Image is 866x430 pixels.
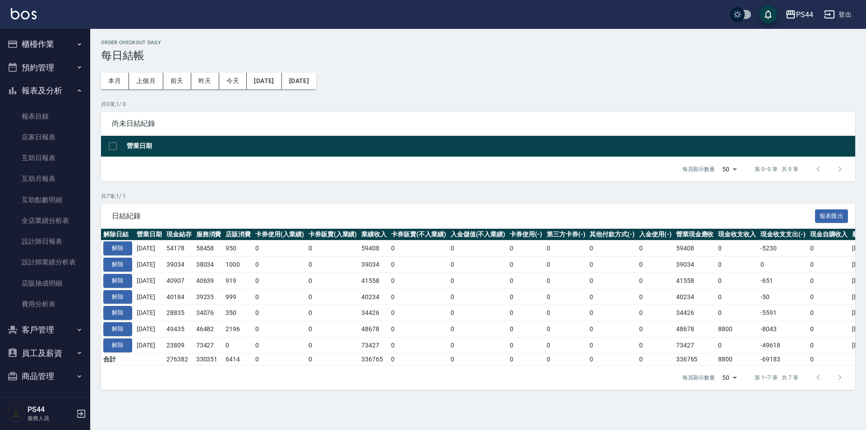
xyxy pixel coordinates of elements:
[4,273,87,294] a: 店販抽成明細
[306,289,359,305] td: 0
[306,240,359,257] td: 0
[507,240,544,257] td: 0
[194,273,224,289] td: 40639
[808,240,850,257] td: 0
[4,106,87,127] a: 報表目錄
[587,305,637,321] td: 0
[389,337,448,353] td: 0
[719,157,740,181] div: 50
[101,229,134,240] th: 解除日結
[507,353,544,365] td: 0
[164,289,194,305] td: 40184
[716,257,758,273] td: 0
[637,257,674,273] td: 0
[544,229,588,240] th: 第三方卡券(-)
[134,229,164,240] th: 營業日期
[223,289,253,305] td: 999
[4,231,87,252] a: 設計師日報表
[28,414,74,422] p: 服務人員
[359,257,389,273] td: 39034
[544,240,588,257] td: 0
[359,353,389,365] td: 336765
[101,353,134,365] td: 合計
[4,252,87,273] a: 設計師業績分析表
[134,337,164,353] td: [DATE]
[389,321,448,338] td: 0
[253,229,306,240] th: 卡券使用(入業績)
[448,305,508,321] td: 0
[758,289,808,305] td: -50
[306,353,359,365] td: 0
[4,79,87,102] button: 報表及分析
[507,289,544,305] td: 0
[164,305,194,321] td: 28835
[389,240,448,257] td: 0
[719,365,740,390] div: 50
[674,257,716,273] td: 39034
[637,305,674,321] td: 0
[253,305,306,321] td: 0
[164,229,194,240] th: 現金結存
[223,305,253,321] td: 350
[674,321,716,338] td: 48678
[134,273,164,289] td: [DATE]
[7,405,25,423] img: Person
[507,257,544,273] td: 0
[194,240,224,257] td: 58458
[219,73,247,89] button: 今天
[637,353,674,365] td: 0
[223,321,253,338] td: 2196
[544,337,588,353] td: 0
[4,148,87,168] a: 互助日報表
[674,305,716,321] td: 34426
[682,165,715,173] p: 每頁顯示數量
[194,229,224,240] th: 服務消費
[716,289,758,305] td: 0
[448,257,508,273] td: 0
[389,353,448,365] td: 0
[306,321,359,338] td: 0
[4,318,87,342] button: 客戶管理
[758,321,808,338] td: -8043
[359,273,389,289] td: 41558
[4,32,87,56] button: 櫃檯作業
[253,353,306,365] td: 0
[507,321,544,338] td: 0
[101,73,129,89] button: 本月
[28,405,74,414] h5: PS44
[637,229,674,240] th: 入金使用(-)
[11,8,37,19] img: Logo
[587,240,637,257] td: 0
[507,337,544,353] td: 0
[164,257,194,273] td: 39034
[103,274,132,288] button: 解除
[389,257,448,273] td: 0
[815,209,848,223] button: 報表匯出
[359,289,389,305] td: 40234
[716,353,758,365] td: 8800
[389,289,448,305] td: 0
[101,192,855,200] p: 共 7 筆, 1 / 1
[134,305,164,321] td: [DATE]
[716,240,758,257] td: 0
[134,257,164,273] td: [DATE]
[544,257,588,273] td: 0
[587,229,637,240] th: 其他付款方式(-)
[544,321,588,338] td: 0
[507,305,544,321] td: 0
[4,127,87,148] a: 店家日報表
[282,73,316,89] button: [DATE]
[758,229,808,240] th: 現金收支支出(-)
[808,321,850,338] td: 0
[194,321,224,338] td: 46482
[4,342,87,365] button: 員工及薪資
[223,337,253,353] td: 0
[448,229,508,240] th: 入金儲值(不入業績)
[448,337,508,353] td: 0
[164,353,194,365] td: 276382
[253,273,306,289] td: 0
[194,289,224,305] td: 39235
[103,241,132,255] button: 解除
[716,229,758,240] th: 現金收支收入
[101,49,855,62] h3: 每日結帳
